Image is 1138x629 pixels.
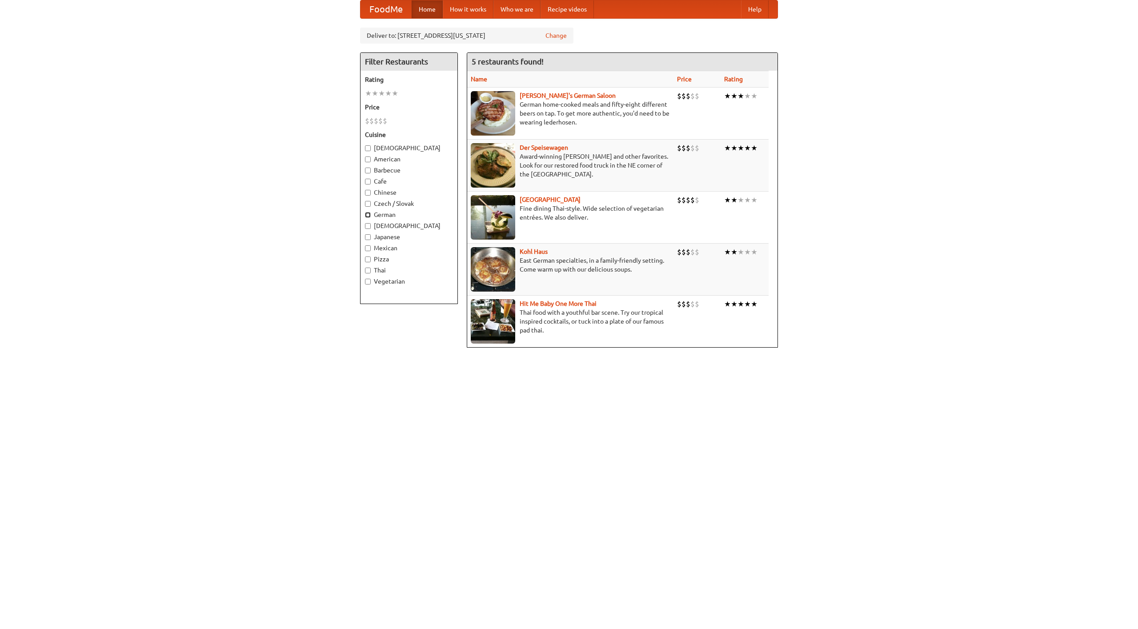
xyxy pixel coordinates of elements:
li: $ [686,195,690,205]
a: Home [412,0,443,18]
input: Mexican [365,245,371,251]
input: Cafe [365,179,371,184]
img: speisewagen.jpg [471,143,515,188]
h5: Price [365,103,453,112]
li: ★ [744,247,751,257]
li: $ [695,143,699,153]
a: Rating [724,76,743,83]
li: $ [690,143,695,153]
li: $ [378,116,383,126]
label: Chinese [365,188,453,197]
li: $ [677,299,681,309]
input: [DEMOGRAPHIC_DATA] [365,145,371,151]
li: ★ [751,195,757,205]
label: Cafe [365,177,453,186]
li: $ [681,299,686,309]
input: Chinese [365,190,371,196]
label: Czech / Slovak [365,199,453,208]
li: $ [677,195,681,205]
li: ★ [737,195,744,205]
li: $ [695,299,699,309]
li: ★ [744,195,751,205]
li: $ [695,247,699,257]
img: esthers.jpg [471,91,515,136]
a: Help [741,0,769,18]
li: $ [690,195,695,205]
input: Japanese [365,234,371,240]
li: $ [686,143,690,153]
a: [PERSON_NAME]'s German Saloon [520,92,616,99]
li: $ [681,195,686,205]
li: ★ [392,88,398,98]
li: $ [681,143,686,153]
label: German [365,210,453,219]
li: ★ [724,91,731,101]
li: $ [690,247,695,257]
li: $ [677,91,681,101]
li: ★ [744,91,751,101]
li: ★ [724,195,731,205]
input: Czech / Slovak [365,201,371,207]
p: German home-cooked meals and fifty-eight different beers on tap. To get more authentic, you'd nee... [471,100,670,127]
li: ★ [378,88,385,98]
h5: Rating [365,75,453,84]
li: $ [690,91,695,101]
li: ★ [737,299,744,309]
b: Hit Me Baby One More Thai [520,300,597,307]
li: $ [686,247,690,257]
li: $ [369,116,374,126]
li: ★ [724,299,731,309]
a: Kohl Haus [520,248,548,255]
a: Price [677,76,692,83]
img: satay.jpg [471,195,515,240]
li: ★ [724,247,731,257]
li: $ [374,116,378,126]
li: ★ [365,88,372,98]
h5: Cuisine [365,130,453,139]
img: babythai.jpg [471,299,515,344]
p: Thai food with a youthful bar scene. Try our tropical inspired cocktails, or tuck into a plate of... [471,308,670,335]
label: American [365,155,453,164]
li: $ [695,195,699,205]
input: German [365,212,371,218]
input: [DEMOGRAPHIC_DATA] [365,223,371,229]
label: Japanese [365,232,453,241]
a: How it works [443,0,493,18]
label: Mexican [365,244,453,252]
li: ★ [744,299,751,309]
p: Award-winning [PERSON_NAME] and other favorites. Look for our restored food truck in the NE corne... [471,152,670,179]
a: Der Speisewagen [520,144,568,151]
li: ★ [372,88,378,98]
p: East German specialties, in a family-friendly setting. Come warm up with our delicious soups. [471,256,670,274]
input: American [365,156,371,162]
li: $ [686,91,690,101]
li: ★ [731,195,737,205]
a: Change [545,31,567,40]
a: Who we are [493,0,541,18]
input: Pizza [365,256,371,262]
a: Recipe videos [541,0,594,18]
li: $ [690,299,695,309]
label: Thai [365,266,453,275]
li: $ [383,116,387,126]
p: Fine dining Thai-style. Wide selection of vegetarian entrées. We also deliver. [471,204,670,222]
a: Name [471,76,487,83]
li: $ [365,116,369,126]
li: $ [677,143,681,153]
li: ★ [731,299,737,309]
li: ★ [385,88,392,98]
ng-pluralize: 5 restaurants found! [472,57,544,66]
li: $ [695,91,699,101]
li: ★ [731,91,737,101]
input: Thai [365,268,371,273]
li: $ [677,247,681,257]
input: Barbecue [365,168,371,173]
li: ★ [731,143,737,153]
li: $ [686,299,690,309]
a: [GEOGRAPHIC_DATA] [520,196,581,203]
label: Vegetarian [365,277,453,286]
